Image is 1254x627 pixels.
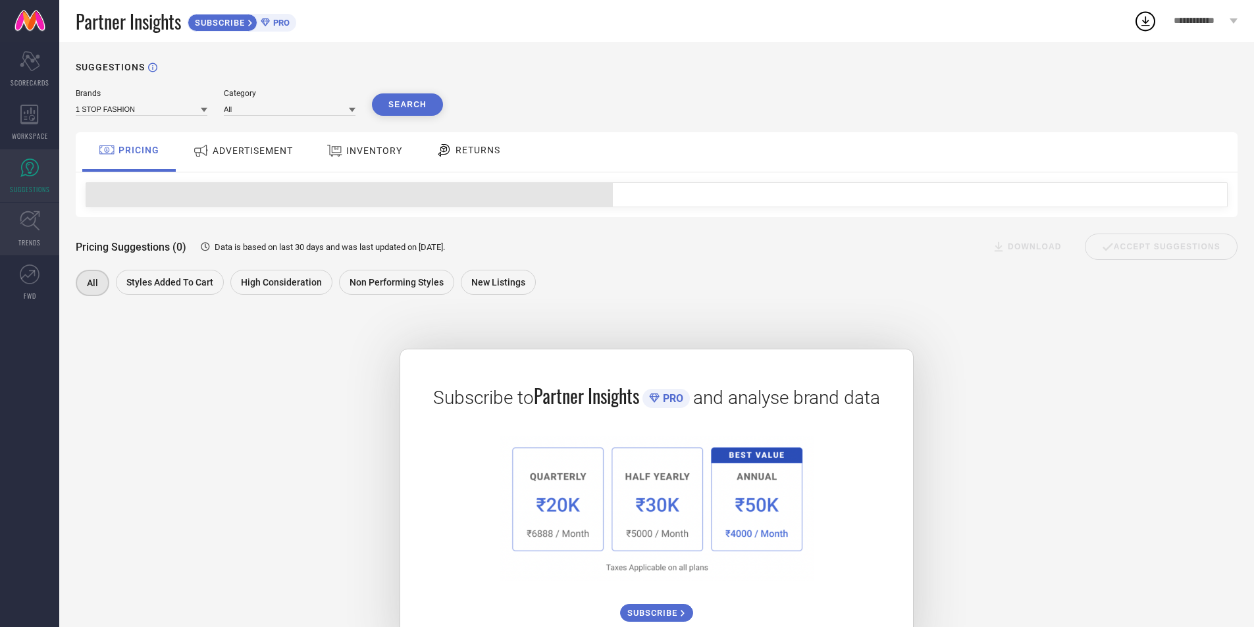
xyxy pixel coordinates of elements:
span: New Listings [471,277,525,288]
span: SUGGESTIONS [10,184,50,194]
div: Accept Suggestions [1085,234,1238,260]
span: ADVERTISEMENT [213,145,293,156]
span: and analyse brand data [693,387,880,409]
span: RETURNS [456,145,500,155]
button: Search [372,93,443,116]
span: Partner Insights [76,8,181,35]
a: SUBSCRIBEPRO [188,11,296,32]
h1: SUGGESTIONS [76,62,145,72]
span: PRO [660,392,683,405]
span: Partner Insights [534,382,639,409]
div: Category [224,89,355,98]
span: INVENTORY [346,145,402,156]
img: 1a6fb96cb29458d7132d4e38d36bc9c7.png [500,436,813,581]
span: TRENDS [18,238,41,247]
span: PRO [270,18,290,28]
span: SUBSCRIBE [627,608,681,618]
span: Styles Added To Cart [126,277,213,288]
span: All [87,278,98,288]
span: High Consideration [241,277,322,288]
span: PRICING [118,145,159,155]
span: Pricing Suggestions (0) [76,241,186,253]
span: Subscribe to [433,387,534,409]
span: Non Performing Styles [350,277,444,288]
div: Brands [76,89,207,98]
span: FWD [24,291,36,301]
div: Open download list [1134,9,1157,33]
span: WORKSPACE [12,131,48,141]
a: SUBSCRIBE [620,594,693,622]
span: SUBSCRIBE [188,18,248,28]
span: Data is based on last 30 days and was last updated on [DATE] . [215,242,445,252]
span: SCORECARDS [11,78,49,88]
